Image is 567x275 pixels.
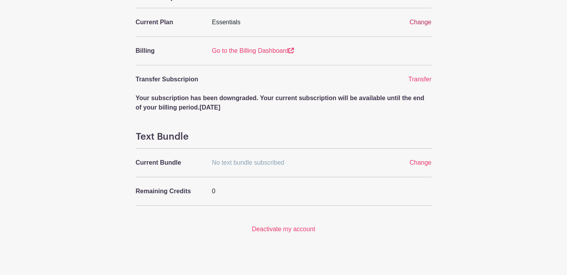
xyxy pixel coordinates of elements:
[207,18,385,27] div: Essentials
[252,226,315,232] a: Deactivate my account
[136,75,203,84] p: Transfer Subscripion
[136,131,432,142] h4: Text Bundle
[212,47,294,54] a: Go to the Billing Dashboard
[207,187,385,196] div: 0
[409,159,431,166] a: Change
[212,159,284,166] span: No text bundle subscribed
[136,46,203,56] p: Billing
[136,18,203,27] p: Current Plan
[409,76,432,83] a: Transfer
[409,19,431,25] a: Change
[136,158,203,167] p: Current Bundle
[200,104,220,111] b: [DATE]
[136,187,203,196] p: Remaining Credits
[136,93,432,112] p: Your subscription has been downgraded. Your current subscription will be available until the end ...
